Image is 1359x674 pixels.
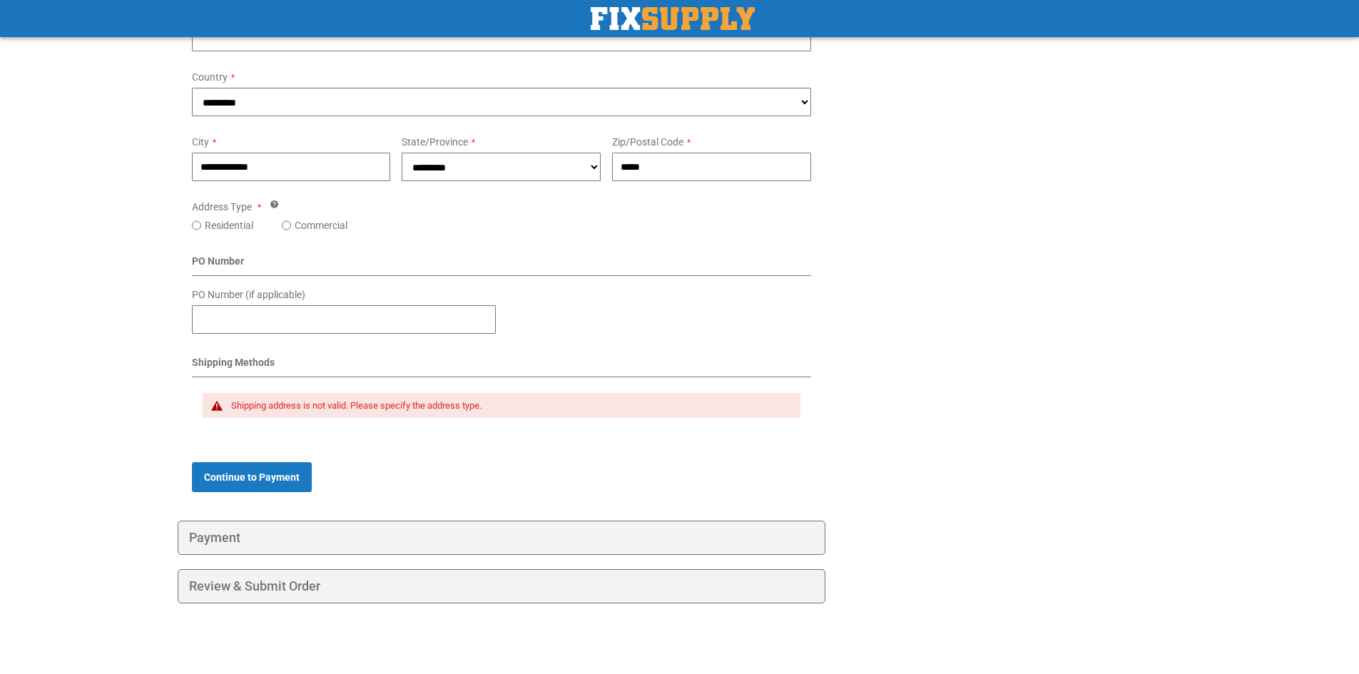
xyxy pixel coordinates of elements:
[192,289,305,300] span: PO Number (if applicable)
[192,71,228,83] span: Country
[192,462,312,492] button: Continue to Payment
[192,355,812,377] div: Shipping Methods
[295,218,347,233] label: Commercial
[205,218,253,233] label: Residential
[204,471,300,483] span: Continue to Payment
[591,7,755,30] a: store logo
[192,254,812,276] div: PO Number
[178,521,826,555] div: Payment
[192,201,252,213] span: Address Type
[591,7,755,30] img: Fix Industrial Supply
[231,400,787,412] div: Shipping address is not valid. Please specify the address type.
[402,136,468,148] span: State/Province
[178,569,826,603] div: Review & Submit Order
[612,136,683,148] span: Zip/Postal Code
[192,136,209,148] span: City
